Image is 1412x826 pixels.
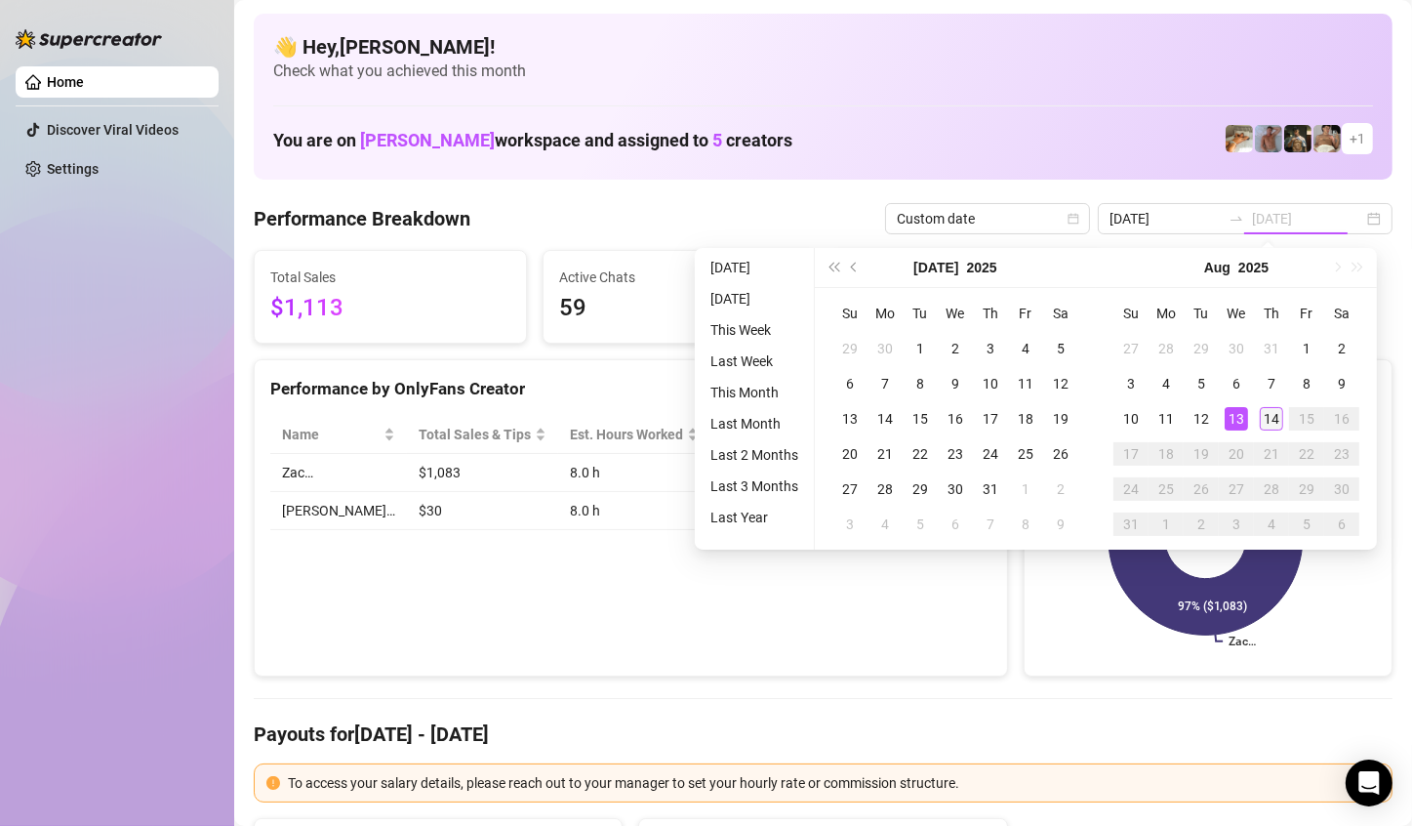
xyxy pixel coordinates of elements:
[1043,507,1078,542] td: 2025-08-09
[703,443,806,467] li: Last 2 Months
[1008,401,1043,436] td: 2025-07-18
[1149,296,1184,331] th: Mo
[908,372,932,395] div: 8
[832,366,867,401] td: 2025-07-06
[944,337,967,360] div: 2
[908,337,932,360] div: 1
[1324,296,1359,331] th: Sa
[979,513,1002,536] div: 7
[944,442,967,466] div: 23
[1330,407,1353,431] div: 16
[867,401,903,436] td: 2025-07-14
[1260,372,1283,395] div: 7
[1289,366,1324,401] td: 2025-08-08
[273,61,1373,82] span: Check what you achieved this month
[1225,442,1248,466] div: 20
[832,401,867,436] td: 2025-07-13
[1113,436,1149,472] td: 2025-08-17
[908,442,932,466] div: 22
[903,401,938,436] td: 2025-07-15
[1113,366,1149,401] td: 2025-08-03
[1219,507,1254,542] td: 2025-09-03
[1289,401,1324,436] td: 2025-08-15
[832,507,867,542] td: 2025-08-03
[1049,372,1072,395] div: 12
[1254,507,1289,542] td: 2025-09-04
[1149,507,1184,542] td: 2025-09-01
[938,472,973,507] td: 2025-07-30
[1184,472,1219,507] td: 2025-08-26
[1184,296,1219,331] th: Tu
[703,506,806,529] li: Last Year
[832,472,867,507] td: 2025-07-27
[270,416,407,454] th: Name
[254,205,470,232] h4: Performance Breakdown
[973,331,1008,366] td: 2025-07-03
[1295,477,1318,501] div: 29
[558,492,710,530] td: 8.0 h
[1043,366,1078,401] td: 2025-07-12
[838,337,862,360] div: 29
[266,776,280,790] span: exclamation-circle
[967,248,997,287] button: Choose a year
[1154,372,1178,395] div: 4
[1043,296,1078,331] th: Sa
[1289,472,1324,507] td: 2025-08-29
[867,331,903,366] td: 2025-06-30
[979,372,1002,395] div: 10
[1254,472,1289,507] td: 2025-08-28
[1014,337,1037,360] div: 4
[867,507,903,542] td: 2025-08-04
[273,33,1373,61] h4: 👋 Hey, [PERSON_NAME] !
[1204,248,1230,287] button: Choose a month
[1113,472,1149,507] td: 2025-08-24
[938,401,973,436] td: 2025-07-16
[832,436,867,472] td: 2025-07-20
[973,401,1008,436] td: 2025-07-17
[1119,442,1143,466] div: 17
[360,130,495,150] span: [PERSON_NAME]
[712,130,722,150] span: 5
[47,122,179,138] a: Discover Viral Videos
[1219,296,1254,331] th: We
[823,248,844,287] button: Last year (Control + left)
[838,477,862,501] div: 27
[1238,248,1269,287] button: Choose a year
[903,436,938,472] td: 2025-07-22
[1190,477,1213,501] div: 26
[1043,472,1078,507] td: 2025-08-02
[282,424,380,445] span: Name
[1219,472,1254,507] td: 2025-08-27
[973,507,1008,542] td: 2025-08-07
[1109,208,1221,229] input: Start date
[1254,296,1289,331] th: Th
[938,366,973,401] td: 2025-07-09
[944,372,967,395] div: 9
[1068,213,1079,225] span: calendar
[1049,477,1072,501] div: 2
[1190,372,1213,395] div: 5
[1255,125,1282,152] img: Joey
[973,436,1008,472] td: 2025-07-24
[703,350,806,373] li: Last Week
[1008,296,1043,331] th: Fr
[1260,477,1283,501] div: 28
[979,442,1002,466] div: 24
[254,721,1392,748] h4: Payouts for [DATE] - [DATE]
[1295,407,1318,431] div: 15
[1254,401,1289,436] td: 2025-08-14
[903,507,938,542] td: 2025-08-05
[944,513,967,536] div: 6
[1113,401,1149,436] td: 2025-08-10
[1149,472,1184,507] td: 2025-08-25
[1225,477,1248,501] div: 27
[944,477,967,501] div: 30
[979,477,1002,501] div: 31
[1113,507,1149,542] td: 2025-08-31
[1119,513,1143,536] div: 31
[938,331,973,366] td: 2025-07-02
[407,492,558,530] td: $30
[1184,401,1219,436] td: 2025-08-12
[407,416,558,454] th: Total Sales & Tips
[873,442,897,466] div: 21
